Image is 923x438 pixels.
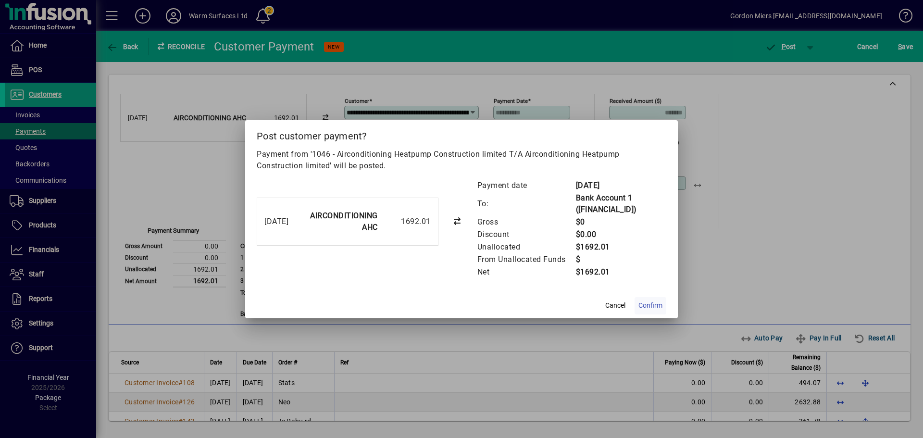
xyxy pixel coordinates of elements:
[264,216,298,227] div: [DATE]
[477,216,575,228] td: Gross
[605,300,625,311] span: Cancel
[575,241,667,253] td: $1692.01
[477,241,575,253] td: Unallocated
[477,266,575,278] td: Net
[477,253,575,266] td: From Unallocated Funds
[600,297,631,314] button: Cancel
[245,120,678,148] h2: Post customer payment?
[310,211,378,232] strong: AIRCONDITIONING AHC
[575,253,667,266] td: $
[638,300,662,311] span: Confirm
[575,216,667,228] td: $0
[477,179,575,192] td: Payment date
[575,228,667,241] td: $0.00
[635,297,666,314] button: Confirm
[477,228,575,241] td: Discount
[575,266,667,278] td: $1692.01
[575,179,667,192] td: [DATE]
[477,192,575,216] td: To:
[257,149,666,172] p: Payment from '1046 - Airconditioning Heatpump Construction limited T/A Airconditioning Heatpump C...
[575,192,667,216] td: Bank Account 1 ([FINANCIAL_ID])
[383,216,431,227] div: 1692.01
